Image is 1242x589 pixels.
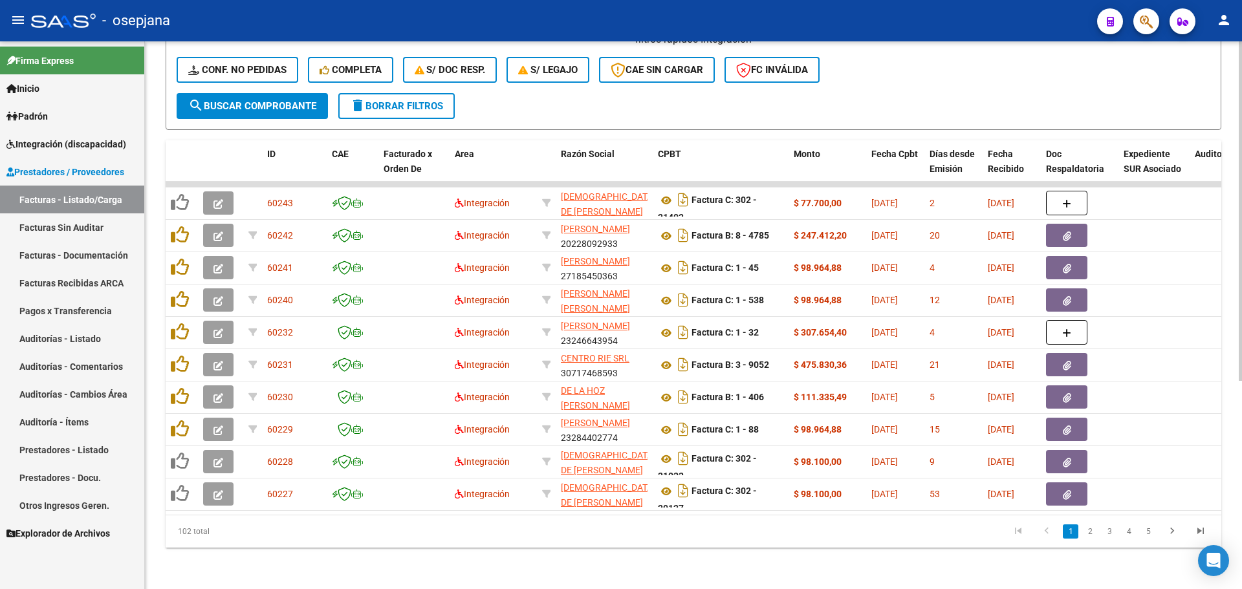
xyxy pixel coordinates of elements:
[930,456,935,467] span: 9
[267,456,293,467] span: 60228
[561,383,648,411] div: 23277188104
[794,198,842,208] strong: $ 77.700,00
[1080,520,1100,542] li: page 2
[794,230,847,241] strong: $ 247.412,20
[930,359,940,370] span: 21
[658,486,757,514] strong: Factura C: 302 - 20127
[930,262,935,273] span: 4
[1046,149,1104,174] span: Doc Respaldatoria
[871,489,898,499] span: [DATE]
[871,456,898,467] span: [DATE]
[518,64,578,76] span: S/ legajo
[692,328,759,338] strong: Factura C: 1 - 32
[350,100,443,112] span: Borrar Filtros
[988,424,1014,434] span: [DATE]
[658,195,757,223] strong: Factura C: 302 - 21402
[988,230,1014,241] span: [DATE]
[1118,140,1190,197] datatable-header-cell: Expediente SUR Asociado
[675,189,692,210] i: Descargar documento
[561,353,629,363] span: CENTRO RIE SRL
[930,489,940,499] span: 53
[1061,520,1080,542] li: page 1
[930,424,940,434] span: 15
[384,149,432,174] span: Facturado x Orden De
[1138,520,1158,542] li: page 5
[1063,524,1078,539] a: 1
[455,295,510,305] span: Integración
[692,231,769,241] strong: Factura B: 8 - 4785
[1160,524,1184,539] a: go to next page
[988,489,1014,499] span: [DATE]
[188,98,204,113] mat-icon: search
[455,424,510,434] span: Integración
[930,198,935,208] span: 2
[675,354,692,375] i: Descargar documento
[6,137,126,151] span: Integración (discapacidad)
[267,489,293,499] span: 60227
[675,387,692,407] i: Descargar documento
[455,262,510,273] span: Integración
[6,81,39,96] span: Inicio
[1216,12,1232,28] mat-icon: person
[267,149,276,159] span: ID
[794,327,847,337] strong: $ 307.654,40
[561,222,648,249] div: 20228092933
[455,456,510,467] span: Integración
[871,295,898,305] span: [DATE]
[692,263,759,273] strong: Factura C: 1 - 45
[675,322,692,343] i: Descargar documento
[561,288,630,314] span: [PERSON_NAME] [PERSON_NAME]
[415,64,486,76] span: S/ Doc Resp.
[675,419,692,440] i: Descargar documento
[871,262,898,273] span: [DATE]
[930,149,975,174] span: Días desde Emisión
[794,359,847,370] strong: $ 475.830,36
[1188,524,1213,539] a: go to last page
[930,230,940,241] span: 20
[6,165,124,179] span: Prestadores / Proveedores
[930,327,935,337] span: 4
[267,230,293,241] span: 60242
[658,149,681,159] span: CPBT
[561,448,648,475] div: 30542337555
[794,149,820,159] span: Monto
[267,198,293,208] span: 60243
[561,351,648,378] div: 30717468593
[188,100,316,112] span: Buscar Comprobante
[561,189,648,217] div: 30542337555
[930,392,935,402] span: 5
[988,327,1014,337] span: [DATE]
[988,359,1014,370] span: [DATE]
[1034,524,1059,539] a: go to previous page
[988,198,1014,208] span: [DATE]
[455,392,510,402] span: Integración
[871,327,898,337] span: [DATE]
[866,140,924,197] datatable-header-cell: Fecha Cpbt
[675,257,692,278] i: Descargar documento
[561,191,655,217] span: [DEMOGRAPHIC_DATA] DE [PERSON_NAME]
[6,526,110,541] span: Explorador de Archivos
[327,140,378,197] datatable-header-cell: CAE
[988,456,1014,467] span: [DATE]
[455,327,510,337] span: Integración
[1041,140,1118,197] datatable-header-cell: Doc Respaldatoria
[455,198,510,208] span: Integración
[1119,520,1138,542] li: page 4
[188,64,287,76] span: Conf. no pedidas
[267,424,293,434] span: 60229
[320,64,382,76] span: Completa
[724,57,820,83] button: FC Inválida
[611,64,703,76] span: CAE SIN CARGAR
[267,327,293,337] span: 60232
[6,109,48,123] span: Padrón
[507,57,589,83] button: S/ legajo
[561,450,655,475] span: [DEMOGRAPHIC_DATA] DE [PERSON_NAME]
[1100,520,1119,542] li: page 3
[267,359,293,370] span: 60231
[736,64,808,76] span: FC Inválida
[1198,545,1229,576] div: Open Intercom Messenger
[561,416,648,443] div: 23284402774
[450,140,537,197] datatable-header-cell: Area
[1195,149,1233,159] span: Auditoria
[332,149,349,159] span: CAE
